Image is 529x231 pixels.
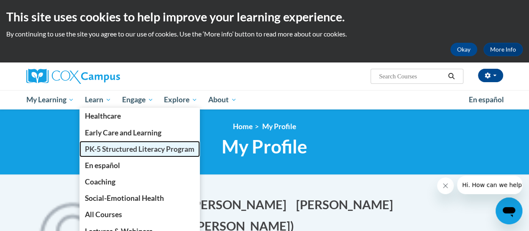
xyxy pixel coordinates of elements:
a: My Learning [21,90,80,109]
span: Early Care and Learning [85,128,161,137]
a: All Courses [79,206,200,223]
a: Learn [79,90,117,109]
a: Early Care and Learning [79,125,200,141]
span: Healthcare [85,112,121,120]
div: Main menu [20,90,509,109]
iframe: Close message [437,177,454,194]
a: More Info [483,43,523,56]
span: All Courses [85,210,122,219]
a: About [203,90,242,109]
input: Search Courses [378,71,445,81]
p: By continuing to use the site you agree to our use of cookies. Use the ‘More info’ button to read... [6,29,523,39]
button: Edit first name [189,196,292,213]
a: En español [463,91,509,109]
span: Explore [164,95,197,105]
a: Home [233,122,253,131]
span: Engage [122,95,153,105]
iframe: Message from company [457,176,522,194]
button: Okay [450,43,477,56]
button: Account Settings [478,69,503,82]
a: Explore [158,90,203,109]
iframe: Button to launch messaging window [496,197,522,224]
button: Edit last name [296,196,399,213]
h2: This site uses cookies to help improve your learning experience. [6,8,523,25]
img: Cox Campus [26,69,120,84]
span: Coaching [85,177,115,186]
span: En español [85,161,120,170]
a: Healthcare [79,108,200,124]
a: Social-Emotional Health [79,190,200,206]
a: Engage [117,90,159,109]
span: Hi. How can we help? [5,6,68,13]
a: Coaching [79,174,200,190]
span: Learn [85,95,111,105]
button: Search [445,71,457,81]
span: Social-Emotional Health [85,194,164,202]
span: My Profile [262,122,296,131]
a: PK-5 Structured Literacy Program [79,141,200,157]
span: En español [469,95,504,104]
span: About [208,95,237,105]
span: My Profile [222,135,307,158]
span: My Learning [26,95,74,105]
span: PK-5 Structured Literacy Program [85,145,194,153]
a: En español [79,157,200,174]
